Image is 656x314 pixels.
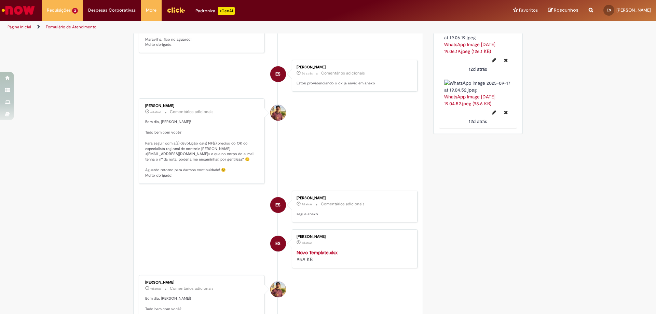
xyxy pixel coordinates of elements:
button: Editar nome de arquivo WhatsApp Image 2025-09-17 at 19.04.52.jpeg [488,107,500,118]
span: ES [275,197,281,213]
p: segue anexo [297,211,410,217]
a: WhatsApp Image [DATE] 19.04.52.jpeg (98.6 KB) [444,94,495,107]
div: [PERSON_NAME] [145,281,259,285]
small: Comentários adicionais [170,286,214,291]
img: WhatsApp Image 2025-09-17 at 19.04.52.jpeg [444,80,512,93]
div: Eduardo De Souza [270,236,286,251]
a: Página inicial [8,24,31,30]
time: 25/09/2025 09:18:51 [150,110,161,114]
div: Eduardo De Souza [270,197,286,213]
span: Requisições [47,7,71,14]
span: ES [275,235,281,252]
img: WhatsApp Image 2025-09-17 at 19.06.19.jpeg [444,27,512,41]
a: Rascunhos [548,7,578,14]
button: Editar nome de arquivo WhatsApp Image 2025-09-17 at 19.06.19.jpeg [488,55,500,66]
div: Padroniza [195,7,235,15]
a: Novo Template.xlsx [297,249,338,256]
time: 24/09/2025 16:24:18 [302,241,312,245]
time: 19/09/2025 16:57:17 [469,66,487,72]
div: undefined Online [270,282,286,297]
span: 6d atrás [150,110,161,114]
div: Eduardo De Souza [270,66,286,82]
small: Comentários adicionais [321,201,365,207]
div: [PERSON_NAME] [297,65,410,69]
span: 7d atrás [302,202,312,206]
span: 12d atrás [469,66,487,72]
div: 95.9 KB [297,249,410,263]
span: 2 [72,8,78,14]
time: 22/09/2025 09:30:43 [150,287,161,291]
button: Excluir WhatsApp Image 2025-09-17 at 19.04.52.jpeg [500,107,512,118]
div: [PERSON_NAME] [297,196,410,200]
div: [PERSON_NAME] [145,104,259,108]
div: [PERSON_NAME] [297,235,410,239]
time: 26/09/2025 11:55:50 [302,71,313,76]
button: Excluir WhatsApp Image 2025-09-17 at 19.06.19.jpeg [500,55,512,66]
span: 5d atrás [302,71,313,76]
span: ES [275,66,281,82]
time: 24/09/2025 16:24:29 [302,202,312,206]
img: ServiceNow [1,3,36,17]
span: ES [607,8,611,12]
p: Bom dia, [PERSON_NAME]! Tudo bem com você? Para seguir com a(s) devolução da(s) NF(s) preciso do ... [145,119,259,178]
span: 7d atrás [302,241,312,245]
span: Despesas Corporativas [88,7,136,14]
div: undefined Online [270,105,286,121]
a: WhatsApp Image [DATE] 19.06.19.jpeg (126.1 KB) [444,41,495,54]
ul: Trilhas de página [5,21,432,33]
span: Favoritos [519,7,538,14]
span: 12d atrás [469,118,487,124]
span: More [146,7,156,14]
a: Formulário de Atendimento [46,24,96,30]
p: +GenAi [218,7,235,15]
span: 9d atrás [150,287,161,291]
small: Comentários adicionais [321,70,365,76]
img: click_logo_yellow_360x200.png [167,5,185,15]
small: Comentários adicionais [170,109,214,115]
p: Estou providenciando o ok ja envio em anexo [297,81,410,86]
span: Rascunhos [554,7,578,13]
span: [PERSON_NAME] [616,7,651,13]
